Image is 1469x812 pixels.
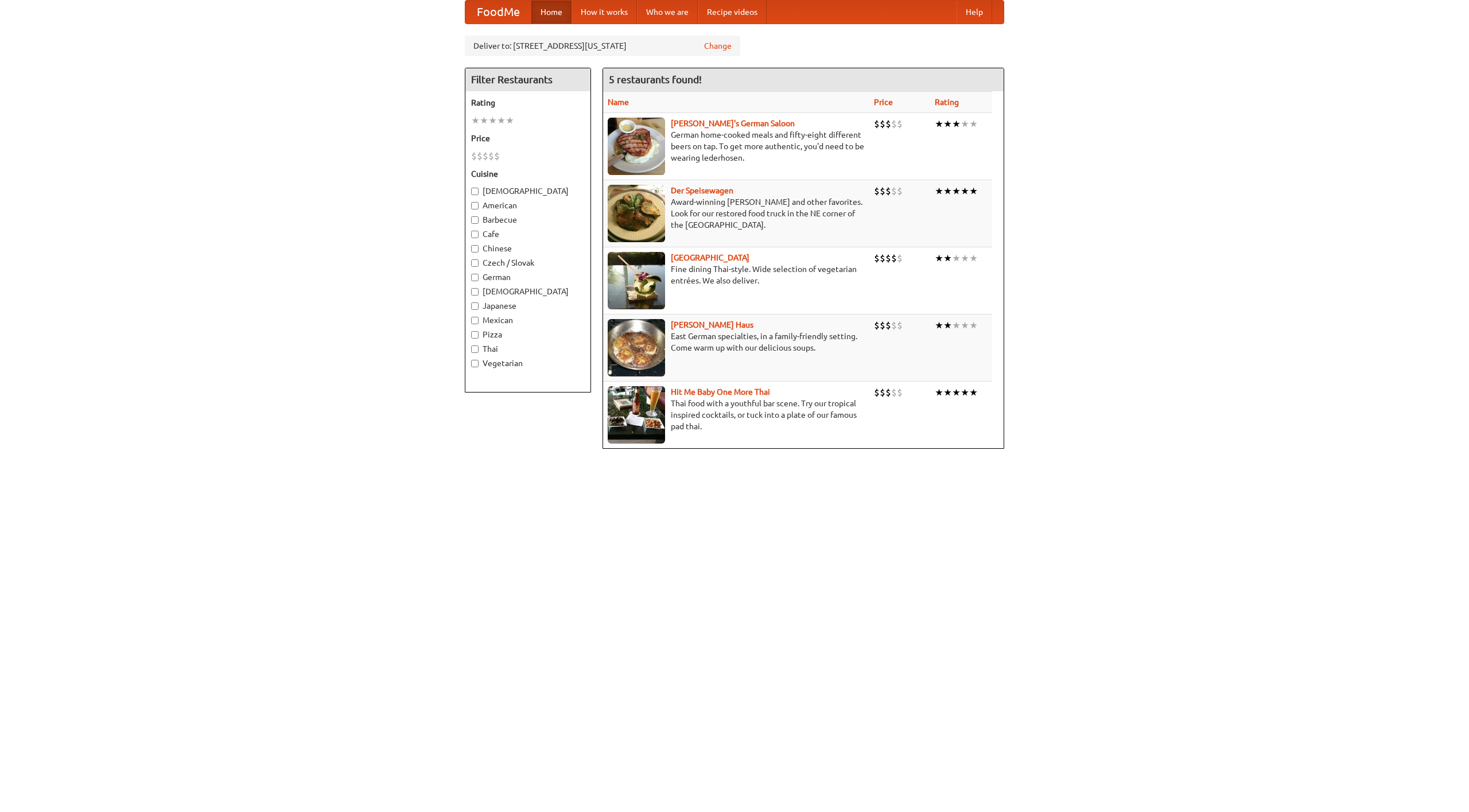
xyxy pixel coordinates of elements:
li: $ [880,185,885,197]
li: $ [488,150,494,162]
p: German home-cooked meals and fifty-eight different beers on tap. To get more authentic, you'd nee... [608,129,865,164]
li: $ [885,252,891,265]
li: $ [885,185,891,197]
p: Award-winning [PERSON_NAME] and other favorites. Look for our restored food truck in the NE corne... [608,196,865,231]
li: ★ [935,252,943,265]
li: ★ [943,386,952,399]
label: Japanese [471,300,585,312]
a: Rating [935,98,959,107]
img: satay.jpg [608,252,665,309]
li: ★ [935,319,943,332]
li: ★ [969,252,978,265]
a: Help [957,1,992,24]
label: German [471,271,585,283]
li: $ [885,386,891,399]
li: $ [874,185,880,197]
label: [DEMOGRAPHIC_DATA] [471,185,585,197]
li: $ [897,185,903,197]
li: $ [471,150,477,162]
li: ★ [943,252,952,265]
a: Home [531,1,572,24]
li: $ [885,319,891,332]
label: Czech / Slovak [471,257,585,269]
a: [GEOGRAPHIC_DATA] [671,253,749,262]
a: Who we are [637,1,698,24]
li: ★ [471,114,480,127]
li: $ [874,386,880,399]
div: Deliver to: [STREET_ADDRESS][US_STATE] [465,36,740,56]
li: $ [880,319,885,332]
label: Pizza [471,329,585,340]
li: ★ [480,114,488,127]
li: $ [874,252,880,265]
li: ★ [935,386,943,399]
li: $ [897,252,903,265]
li: ★ [969,185,978,197]
li: $ [891,252,897,265]
li: ★ [969,319,978,332]
li: $ [477,150,483,162]
li: ★ [961,252,969,265]
h5: Cuisine [471,168,585,180]
li: ★ [935,118,943,130]
li: ★ [961,386,969,399]
input: German [471,274,479,281]
li: ★ [488,114,497,127]
input: Cafe [471,231,479,238]
li: ★ [952,252,961,265]
li: ★ [969,386,978,399]
li: ★ [943,118,952,130]
li: $ [897,118,903,130]
input: Mexican [471,317,479,324]
li: ★ [961,319,969,332]
li: ★ [943,185,952,197]
li: $ [891,118,897,130]
li: ★ [952,386,961,399]
li: ★ [497,114,506,127]
input: Czech / Slovak [471,259,479,267]
li: $ [874,319,880,332]
a: Recipe videos [698,1,767,24]
label: Cafe [471,228,585,240]
p: East German specialties, in a family-friendly setting. Come warm up with our delicious soups. [608,331,865,353]
li: ★ [952,118,961,130]
input: [DEMOGRAPHIC_DATA] [471,288,479,296]
a: Der Speisewagen [671,186,733,195]
li: ★ [952,185,961,197]
a: [PERSON_NAME] Haus [671,320,753,329]
a: How it works [572,1,637,24]
input: Pizza [471,331,479,339]
li: ★ [969,118,978,130]
h5: Rating [471,97,585,108]
input: Chinese [471,245,479,252]
li: ★ [506,114,514,127]
li: $ [891,185,897,197]
li: $ [880,386,885,399]
label: Chinese [471,243,585,254]
input: [DEMOGRAPHIC_DATA] [471,188,479,195]
li: $ [897,386,903,399]
input: Barbecue [471,216,479,224]
img: kohlhaus.jpg [608,319,665,376]
a: Change [704,40,732,52]
li: $ [885,118,891,130]
p: Thai food with a youthful bar scene. Try our tropical inspired cocktails, or tuck into a plate of... [608,398,865,432]
p: Fine dining Thai-style. Wide selection of vegetarian entrées. We also deliver. [608,263,865,286]
img: esthers.jpg [608,118,665,175]
a: Name [608,98,629,107]
li: ★ [935,185,943,197]
input: Thai [471,345,479,353]
li: $ [891,386,897,399]
label: American [471,200,585,211]
h4: Filter Restaurants [465,68,590,91]
a: Price [874,98,893,107]
img: babythai.jpg [608,386,665,444]
input: Vegetarian [471,360,479,367]
a: [PERSON_NAME]'s German Saloon [671,119,795,128]
li: $ [897,319,903,332]
li: $ [880,252,885,265]
h5: Price [471,133,585,144]
li: $ [483,150,488,162]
